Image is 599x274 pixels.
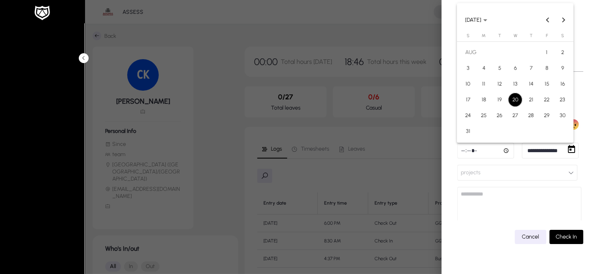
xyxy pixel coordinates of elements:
span: 8 [540,61,554,75]
span: 21 [524,93,538,107]
span: 22 [540,93,554,107]
button: Aug 18, 2025 [476,92,491,108]
button: Aug 19, 2025 [491,92,507,108]
button: Aug 9, 2025 [554,60,570,76]
button: Aug 27, 2025 [507,108,523,123]
span: 17 [461,93,475,107]
span: 15 [540,77,554,91]
button: Aug 31, 2025 [460,123,476,139]
span: 6 [508,61,522,75]
button: Aug 28, 2025 [523,108,539,123]
button: Aug 1, 2025 [539,45,554,60]
button: Aug 23, 2025 [554,92,570,108]
button: Aug 3, 2025 [460,60,476,76]
span: 16 [555,77,569,91]
span: 3 [461,61,475,75]
button: Aug 25, 2025 [476,108,491,123]
span: 13 [508,77,522,91]
span: 30 [555,108,569,123]
span: 7 [524,61,538,75]
button: Aug 2, 2025 [554,45,570,60]
button: Aug 10, 2025 [460,76,476,92]
span: 28 [524,108,538,123]
span: 20 [508,93,522,107]
span: 29 [540,108,554,123]
span: F [545,33,547,38]
button: Aug 14, 2025 [523,76,539,92]
button: Aug 21, 2025 [523,92,539,108]
button: Next month [556,12,571,28]
span: 4 [477,61,491,75]
button: Aug 8, 2025 [539,60,554,76]
button: Aug 15, 2025 [539,76,554,92]
button: Aug 30, 2025 [554,108,570,123]
button: Aug 11, 2025 [476,76,491,92]
span: 14 [524,77,538,91]
span: [DATE] [465,17,481,23]
span: 26 [492,108,506,123]
button: Aug 22, 2025 [539,92,554,108]
button: Aug 20, 2025 [507,92,523,108]
span: 5 [492,61,506,75]
button: Aug 4, 2025 [476,60,491,76]
button: Aug 13, 2025 [507,76,523,92]
button: Previous month [540,12,556,28]
button: Aug 6, 2025 [507,60,523,76]
span: T [498,33,501,38]
span: 10 [461,77,475,91]
span: 27 [508,108,522,123]
button: Aug 29, 2025 [539,108,554,123]
span: M [482,33,486,38]
span: 25 [477,108,491,123]
button: Aug 26, 2025 [491,108,507,123]
span: S [561,33,564,38]
span: 19 [492,93,506,107]
span: S [466,33,469,38]
span: 12 [492,77,506,91]
button: Aug 24, 2025 [460,108,476,123]
td: AUG [460,45,539,60]
button: Aug 12, 2025 [491,76,507,92]
span: 1 [540,45,554,60]
button: Aug 16, 2025 [554,76,570,92]
span: T [529,33,532,38]
span: 24 [461,108,475,123]
span: 11 [477,77,491,91]
span: 31 [461,124,475,138]
button: Aug 17, 2025 [460,92,476,108]
span: 9 [555,61,569,75]
span: W [513,33,517,38]
span: 23 [555,93,569,107]
button: Aug 7, 2025 [523,60,539,76]
button: Choose month and year [462,13,490,27]
button: Aug 5, 2025 [491,60,507,76]
span: 2 [555,45,569,60]
span: 18 [477,93,491,107]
